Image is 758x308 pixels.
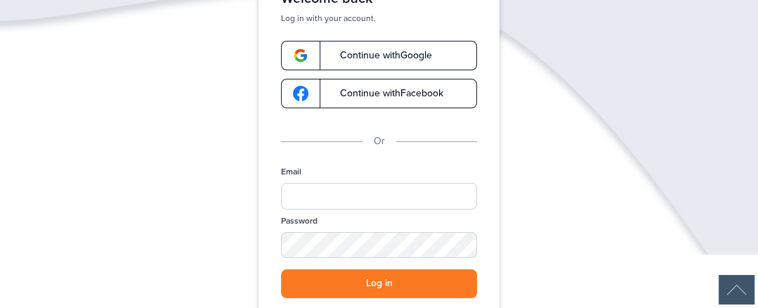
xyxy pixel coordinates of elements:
[326,51,432,60] span: Continue with Google
[719,275,754,304] img: Back to Top
[293,86,308,101] img: google-logo
[281,79,477,108] a: google-logoContinue withFacebook
[719,275,754,304] div: Scroll Back to Top
[281,13,477,24] p: Log in with your account.
[326,89,443,98] span: Continue with Facebook
[281,215,318,227] label: Password
[281,232,477,258] input: Password
[281,269,477,298] button: Log in
[293,48,308,63] img: google-logo
[281,41,477,70] a: google-logoContinue withGoogle
[281,183,477,210] input: Email
[281,166,301,178] label: Email
[374,134,385,149] p: Or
